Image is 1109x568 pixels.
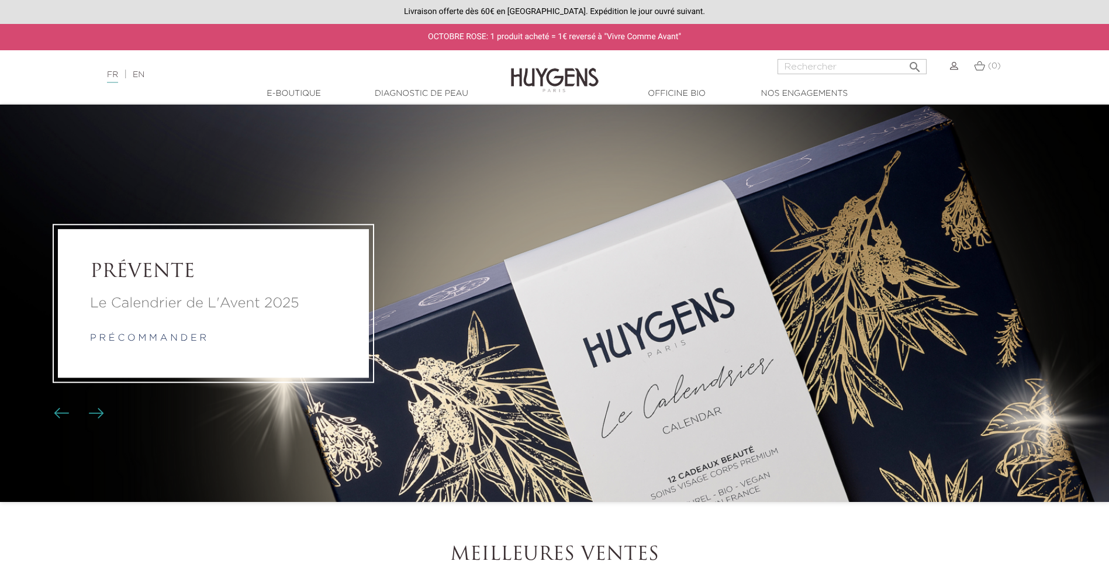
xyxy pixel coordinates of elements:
div: Boutons du carrousel [58,405,96,422]
a: EN [133,71,144,79]
a: E-Boutique [236,88,353,100]
a: FR [107,71,118,83]
div: | [101,68,453,82]
input: Rechercher [778,59,927,74]
button:  [904,56,925,71]
img: Huygens [511,49,599,94]
a: Nos engagements [746,88,863,100]
a: Diagnostic de peau [363,88,480,100]
span: (0) [988,62,1001,70]
i:  [908,57,922,71]
a: p r é c o m m a n d e r [90,334,206,343]
a: Officine Bio [619,88,735,100]
a: Le Calendrier de L'Avent 2025 [90,293,337,314]
a: PRÉVENTE [90,261,337,283]
h2: Meilleures ventes [230,544,879,566]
